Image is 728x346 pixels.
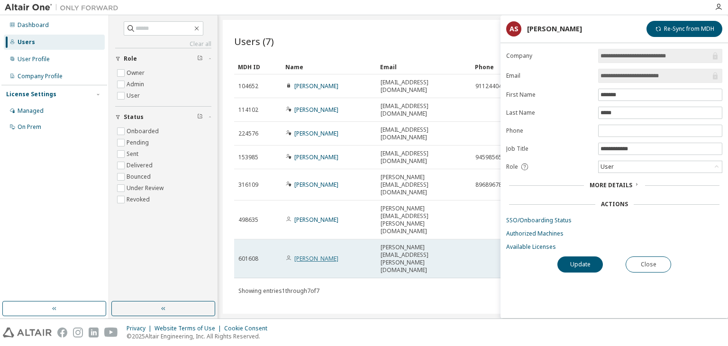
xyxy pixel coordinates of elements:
[127,325,155,332] div: Privacy
[127,332,273,340] p: © 2025 Altair Engineering, Inc. All Rights Reserved.
[127,171,153,182] label: Bounced
[294,216,338,224] a: [PERSON_NAME]
[127,137,151,148] label: Pending
[646,21,722,37] button: Re-Sync from MDH
[506,217,722,224] a: SSO/Onboarding Status
[127,90,142,101] label: User
[238,130,258,137] span: 224576
[127,67,146,79] label: Owner
[599,162,615,172] div: User
[234,35,274,48] span: Users (7)
[381,79,467,94] span: [EMAIL_ADDRESS][DOMAIN_NAME]
[590,181,632,189] span: More Details
[294,129,338,137] a: [PERSON_NAME]
[115,40,211,48] a: Clear all
[601,200,628,208] div: Actions
[104,328,118,337] img: youtube.svg
[506,163,518,171] span: Role
[115,107,211,127] button: Status
[238,216,258,224] span: 498635
[238,181,258,189] span: 316109
[73,328,83,337] img: instagram.svg
[18,55,50,63] div: User Profile
[294,181,338,189] a: [PERSON_NAME]
[238,255,258,263] span: 601608
[475,59,562,74] div: Phone
[197,55,203,63] span: Clear filter
[57,328,67,337] img: facebook.svg
[506,127,592,135] label: Phone
[155,325,224,332] div: Website Terms of Use
[599,161,722,173] div: User
[238,106,258,114] span: 114102
[6,91,56,98] div: License Settings
[5,3,123,12] img: Altair One
[381,150,467,165] span: [EMAIL_ADDRESS][DOMAIN_NAME]
[626,256,671,273] button: Close
[381,102,467,118] span: [EMAIL_ADDRESS][DOMAIN_NAME]
[89,328,99,337] img: linkedin.svg
[506,145,592,153] label: Job Title
[506,52,592,60] label: Company
[381,173,467,196] span: [PERSON_NAME][EMAIL_ADDRESS][DOMAIN_NAME]
[124,55,137,63] span: Role
[557,256,603,273] button: Update
[18,38,35,46] div: Users
[294,106,338,114] a: [PERSON_NAME]
[285,59,373,74] div: Name
[127,126,161,137] label: Onboarded
[381,205,467,235] span: [PERSON_NAME][EMAIL_ADDRESS][PERSON_NAME][DOMAIN_NAME]
[18,107,44,115] div: Managed
[506,21,521,36] div: AS
[238,154,258,161] span: 153985
[294,255,338,263] a: [PERSON_NAME]
[18,21,49,29] div: Dashboard
[506,91,592,99] label: First Name
[381,244,467,274] span: [PERSON_NAME][EMAIL_ADDRESS][PERSON_NAME][DOMAIN_NAME]
[18,123,41,131] div: On Prem
[238,82,258,90] span: 104652
[127,194,152,205] label: Revoked
[380,59,467,74] div: Email
[506,230,722,237] a: Authorized Machines
[527,25,582,33] div: [PERSON_NAME]
[127,160,155,171] label: Delivered
[124,113,144,121] span: Status
[475,82,515,90] span: 911244043250
[127,148,140,160] label: Sent
[381,126,467,141] span: [EMAIL_ADDRESS][DOMAIN_NAME]
[127,182,165,194] label: Under Review
[506,109,592,117] label: Last Name
[115,48,211,69] button: Role
[506,72,592,80] label: Email
[127,79,146,90] label: Admin
[197,113,203,121] span: Clear filter
[294,153,338,161] a: [PERSON_NAME]
[18,73,63,80] div: Company Profile
[475,154,509,161] span: 9459856588
[3,328,52,337] img: altair_logo.svg
[506,243,722,251] a: Available Licenses
[475,181,509,189] span: 8968967815
[294,82,338,90] a: [PERSON_NAME]
[224,325,273,332] div: Cookie Consent
[238,287,319,295] span: Showing entries 1 through 7 of 7
[238,59,278,74] div: MDH ID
